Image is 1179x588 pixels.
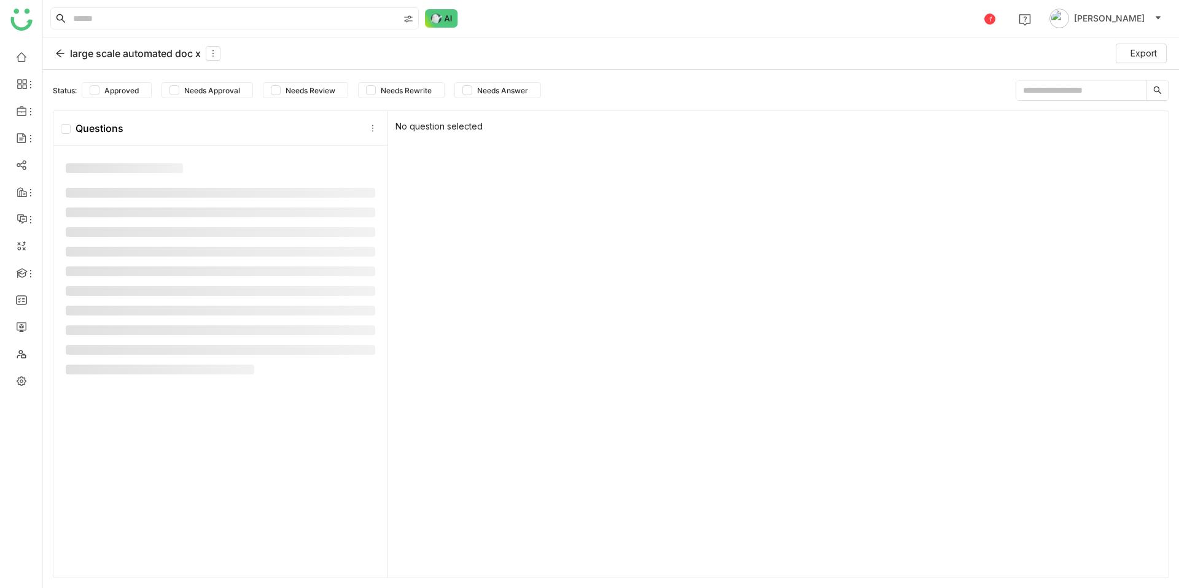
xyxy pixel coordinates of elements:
[1116,44,1167,63] button: Export
[179,86,245,95] span: Needs Approval
[99,86,144,95] span: Approved
[403,14,413,24] img: search-type.svg
[61,122,123,134] div: Questions
[10,9,33,31] img: logo
[984,14,995,25] div: 1
[55,46,220,61] div: large scale automated doc x
[281,86,340,95] span: Needs Review
[53,86,77,95] div: Status:
[425,9,458,28] img: ask-buddy-normal.svg
[1130,47,1157,60] span: Export
[388,111,1169,578] div: No question selected
[1019,14,1031,26] img: help.svg
[1074,12,1145,25] span: [PERSON_NAME]
[376,86,437,95] span: Needs Rewrite
[1047,9,1164,28] button: [PERSON_NAME]
[472,86,533,95] span: Needs Answer
[1049,9,1069,28] img: avatar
